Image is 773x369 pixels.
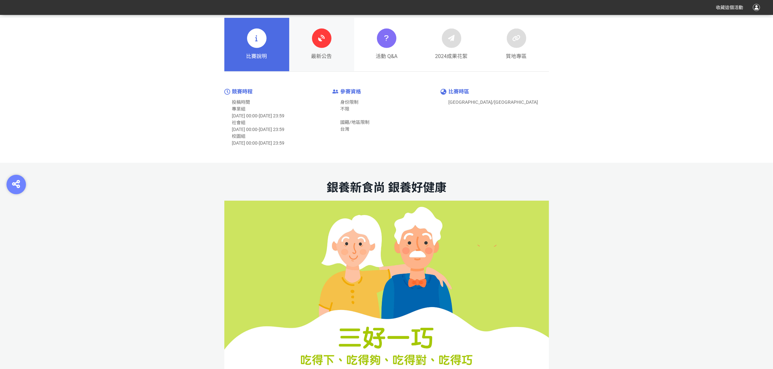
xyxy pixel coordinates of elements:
span: 身份限制 [340,100,358,105]
span: 不限 [340,106,349,112]
a: 質地專區 [484,18,549,72]
span: [DATE] 23:59 [259,113,285,118]
img: icon-enter-limit.61bcfae.png [332,89,338,94]
span: 國籍/地區限制 [340,120,369,125]
span: [DATE] 00:00 [232,127,258,132]
a: 比賽說明 [224,18,289,72]
span: 最新公告 [311,53,332,60]
span: 比賽時區 [448,89,469,95]
span: 專業組 [232,106,246,112]
span: 收藏這個活動 [716,5,743,10]
a: 最新公告 [289,18,354,72]
span: [DATE] 23:59 [259,140,285,146]
a: 2024成果花絮 [419,18,484,72]
span: - [258,113,259,118]
span: - [258,140,259,146]
span: [DATE] 00:00 [232,140,258,146]
strong: 銀養新食尚 銀養好健康 [327,181,446,195]
span: [DATE] 23:59 [259,127,285,132]
img: icon-time.04e13fc.png [224,89,230,95]
span: 校園組 [232,134,246,139]
span: 台灣 [340,126,349,132]
span: 投稿時間 [232,100,250,105]
img: icon-timezone.9e564b4.png [441,89,446,95]
span: 比賽說明 [246,53,267,60]
span: 2024成果花絮 [435,53,468,60]
span: 社會組 [232,120,246,125]
span: 競賽時程 [232,89,253,95]
a: 活動 Q&A [354,18,419,72]
span: 質地專區 [506,53,527,60]
span: - [258,127,259,132]
span: 參賽資格 [340,89,361,95]
span: [DATE] 00:00 [232,113,258,118]
span: [GEOGRAPHIC_DATA]/[GEOGRAPHIC_DATA] [448,100,538,105]
span: 活動 Q&A [376,53,397,60]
